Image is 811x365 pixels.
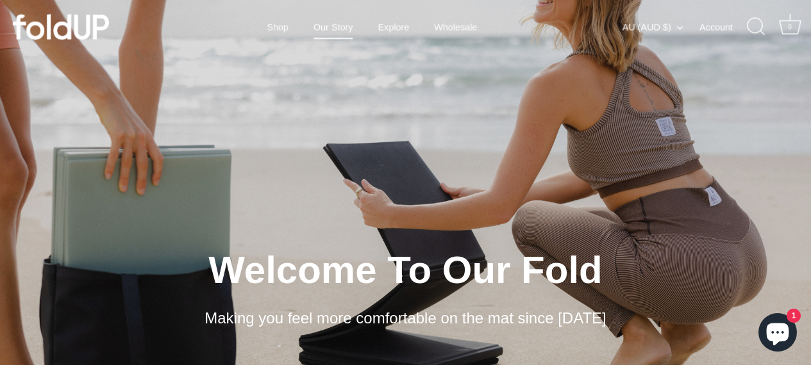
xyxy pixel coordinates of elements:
[623,21,697,33] button: AU (AUD $)
[367,15,420,39] a: Explore
[783,20,796,33] div: 0
[256,15,299,39] a: Shop
[13,14,109,40] img: foldUP
[137,307,675,330] p: Making you feel more comfortable on the mat since [DATE]
[13,14,135,40] a: foldUP
[45,246,766,294] h1: Welcome To Our Fold
[423,15,489,39] a: Wholesale
[303,15,364,39] a: Our Story
[742,13,771,41] a: Search
[755,313,801,355] inbox-online-store-chat: Shopify online store chat
[235,15,509,39] div: Primary navigation
[776,13,804,41] a: Cart
[699,19,746,35] a: Account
